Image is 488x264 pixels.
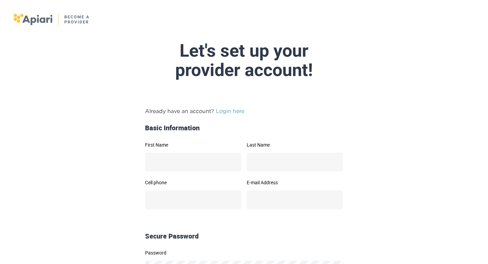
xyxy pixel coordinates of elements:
label: Last Name [247,143,343,147]
label: Password [145,250,343,255]
img: logo [14,14,90,25]
div: Secure Password [142,231,346,241]
a: Login here [216,108,244,114]
label: E-mail Address [247,180,343,185]
div: Basic Information [142,123,346,133]
label: First Name [145,143,241,147]
div: Let's set up your provider account! [84,41,404,80]
p: Already have an account? [145,107,343,115]
label: Cell phone [145,180,241,185]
